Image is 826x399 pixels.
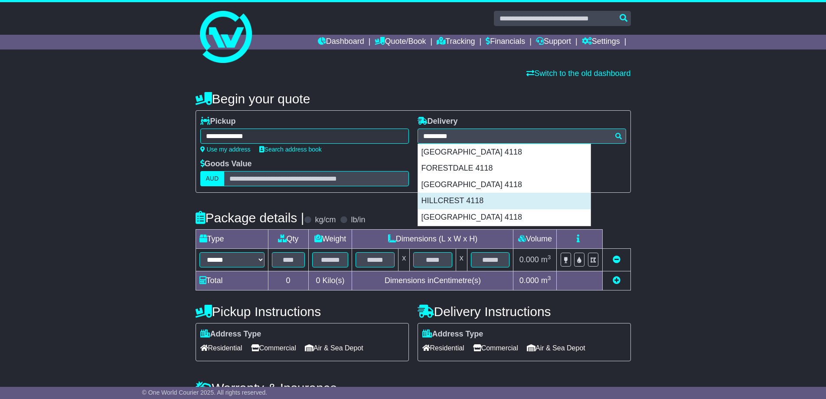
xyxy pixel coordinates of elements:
sup: 3 [548,275,551,281]
a: Switch to the old dashboard [526,69,630,78]
span: 0.000 [519,276,539,285]
div: FORESTDALE 4118 [418,160,591,177]
td: Dimensions in Centimetre(s) [352,271,513,290]
div: [GEOGRAPHIC_DATA] 4118 [418,144,591,161]
a: Settings [582,35,620,49]
span: m [541,255,551,264]
label: Delivery [418,117,458,126]
td: Volume [513,230,557,249]
span: 0 [316,276,320,285]
a: Support [536,35,571,49]
span: Air & Sea Depot [305,341,363,355]
div: [GEOGRAPHIC_DATA] 4118 [418,209,591,226]
label: AUD [200,171,225,186]
a: Tracking [437,35,475,49]
label: kg/cm [315,215,336,225]
h4: Delivery Instructions [418,304,631,319]
div: [GEOGRAPHIC_DATA] 4118 [418,177,591,193]
a: Search address book [259,146,322,153]
td: x [398,249,410,271]
span: Commercial [473,341,518,355]
typeahead: Please provide city [418,129,626,144]
span: Commercial [251,341,296,355]
label: Goods Value [200,159,252,169]
label: Pickup [200,117,236,126]
a: Dashboard [318,35,364,49]
label: lb/in [351,215,365,225]
h4: Warranty & Insurance [196,381,631,395]
h4: Package details | [196,211,304,225]
span: © One World Courier 2025. All rights reserved. [142,389,268,396]
span: Residential [200,341,242,355]
label: Address Type [200,330,261,339]
a: Use my address [200,146,251,153]
span: 0.000 [519,255,539,264]
sup: 3 [548,254,551,261]
td: Dimensions (L x W x H) [352,230,513,249]
span: Air & Sea Depot [527,341,585,355]
label: Address Type [422,330,483,339]
a: Add new item [613,276,620,285]
td: Qty [268,230,308,249]
div: HILLCREST 4118 [418,193,591,209]
a: Remove this item [613,255,620,264]
h4: Pickup Instructions [196,304,409,319]
h4: Begin your quote [196,92,631,106]
td: x [456,249,467,271]
td: 0 [268,271,308,290]
td: Total [196,271,268,290]
a: Financials [486,35,525,49]
span: m [541,276,551,285]
td: Kilo(s) [308,271,352,290]
span: Residential [422,341,464,355]
a: Quote/Book [375,35,426,49]
td: Weight [308,230,352,249]
td: Type [196,230,268,249]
